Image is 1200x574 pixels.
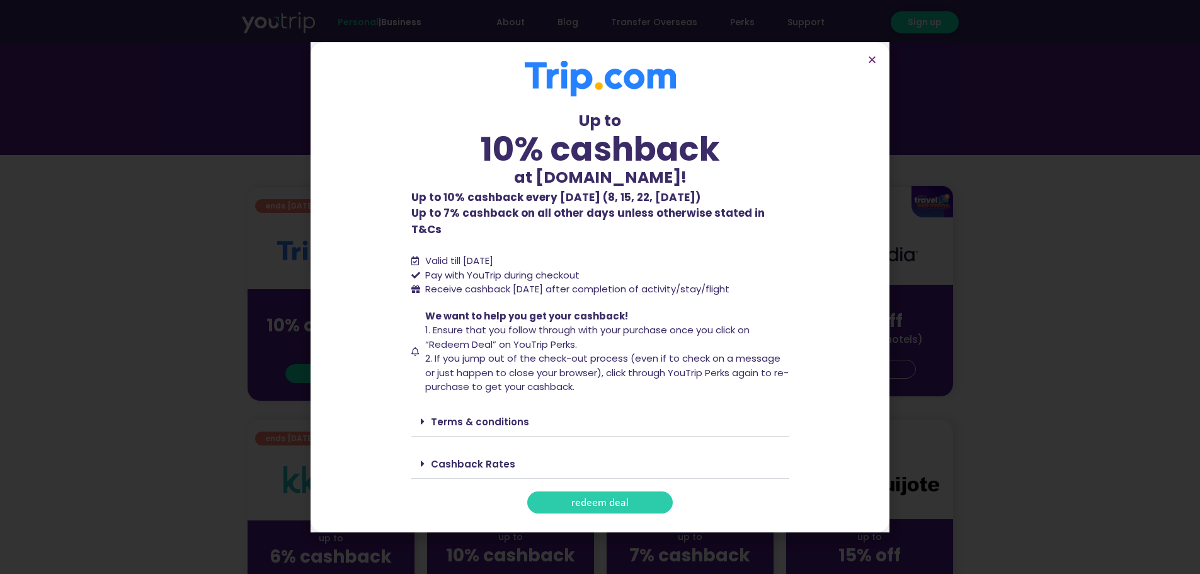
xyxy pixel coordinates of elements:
span: Valid till [DATE] [425,254,493,267]
a: Close [867,55,877,64]
div: Terms & conditions [411,407,789,437]
p: Up to 7% cashback on all other days unless otherwise stated in T&Cs [411,190,789,238]
a: redeem deal [527,491,673,514]
div: 10% cashback [411,132,789,166]
a: Terms & conditions [431,415,529,428]
span: 2. If you jump out of the check-out process (even if to check on a message or just happen to clos... [425,352,789,393]
div: Cashback Rates [411,449,789,479]
span: 1. Ensure that you follow through with your purchase once you click on “Redeem Deal” on YouTrip P... [425,323,750,351]
span: redeem deal [571,498,629,507]
div: Up to at [DOMAIN_NAME]! [411,109,789,190]
b: Up to 10% cashback every [DATE] (8, 15, 22, [DATE]) [411,190,700,205]
span: Receive cashback [DATE] after completion of activity/stay/flight [425,282,729,296]
span: Pay with YouTrip during checkout [422,268,580,283]
a: Cashback Rates [431,457,515,471]
span: We want to help you get your cashback! [425,309,628,323]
